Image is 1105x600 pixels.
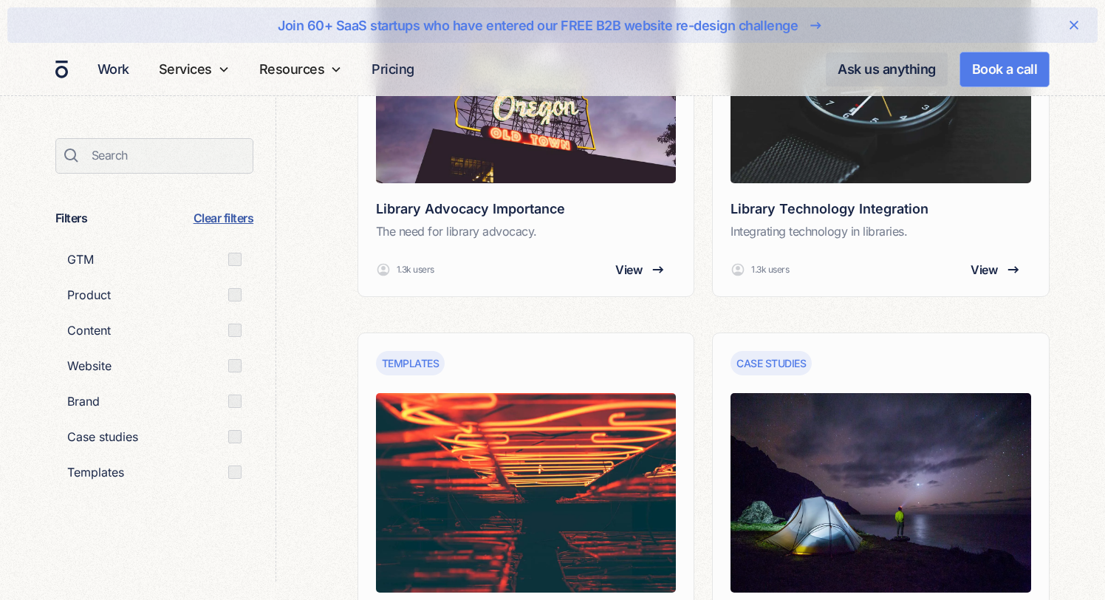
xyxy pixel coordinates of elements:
span: Product [67,286,111,304]
span: Brand [67,392,100,410]
div: View [615,261,642,279]
div: Services [153,43,236,95]
a: Pricing [366,55,420,83]
h2: Library Advocacy Importance [376,201,677,217]
div: View [971,261,997,279]
p: Integrating technology in libraries. [731,222,1031,240]
a: Ask us anything [826,52,948,86]
a: Book a call [959,52,1050,87]
div: Resources [253,43,349,95]
span: GTM [67,250,94,268]
div: Resources [259,59,325,79]
p: The need for library advocacy. [376,222,677,240]
a: Work [92,55,135,83]
span: Website [67,357,112,375]
h2: Library Technology Integration [731,201,1031,217]
a: home [55,60,68,79]
div: Join 60+ SaaS startups who have entered our FREE B2B website re-design challenge [278,16,798,35]
span: Case studies [67,428,138,446]
div: Services [159,59,212,79]
input: Search [55,138,253,174]
p: 1.3k users [751,263,789,276]
a: Join 60+ SaaS startups who have entered our FREE B2B website re-design challenge [55,13,1050,37]
p: Filters [55,209,88,227]
span: Templates [67,463,124,481]
a: Clear filters [194,209,254,227]
p: 1.3k users [397,263,434,276]
span: Content [67,321,111,339]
